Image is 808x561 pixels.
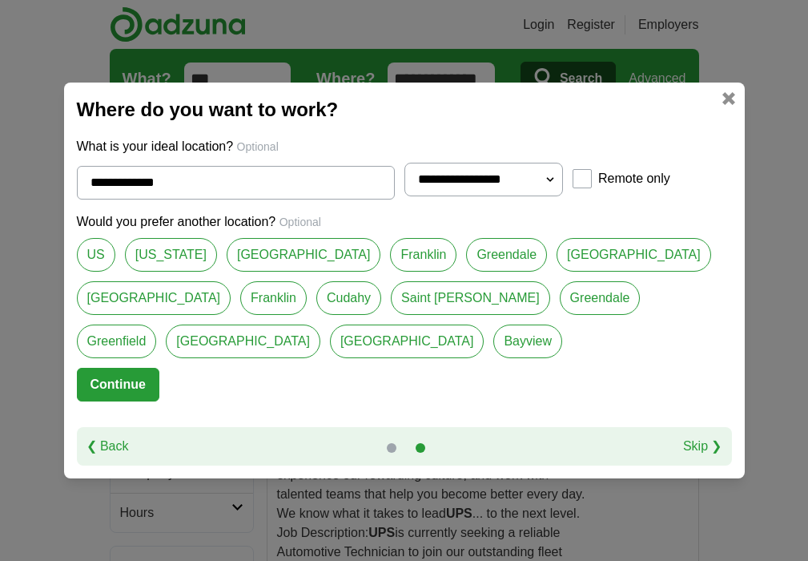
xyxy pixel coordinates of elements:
[240,281,307,315] a: Franklin
[77,281,231,315] a: [GEOGRAPHIC_DATA]
[77,95,732,124] h2: Where do you want to work?
[86,437,129,456] a: ❮ Back
[77,325,157,358] a: Greenfield
[77,137,732,156] p: What is your ideal location?
[316,281,381,315] a: Cudahy
[683,437,722,456] a: Skip ❯
[166,325,320,358] a: [GEOGRAPHIC_DATA]
[466,238,547,272] a: Greendale
[330,325,484,358] a: [GEOGRAPHIC_DATA]
[390,238,456,272] a: Franklin
[557,238,711,272] a: [GEOGRAPHIC_DATA]
[77,238,115,272] a: US
[125,238,217,272] a: [US_STATE]
[598,169,670,188] label: Remote only
[77,212,732,232] p: Would you prefer another location?
[237,140,279,153] span: Optional
[279,216,321,228] span: Optional
[493,325,562,358] a: Bayview
[227,238,381,272] a: [GEOGRAPHIC_DATA]
[77,368,159,402] button: Continue
[391,281,550,315] a: Saint [PERSON_NAME]
[560,281,641,315] a: Greendale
